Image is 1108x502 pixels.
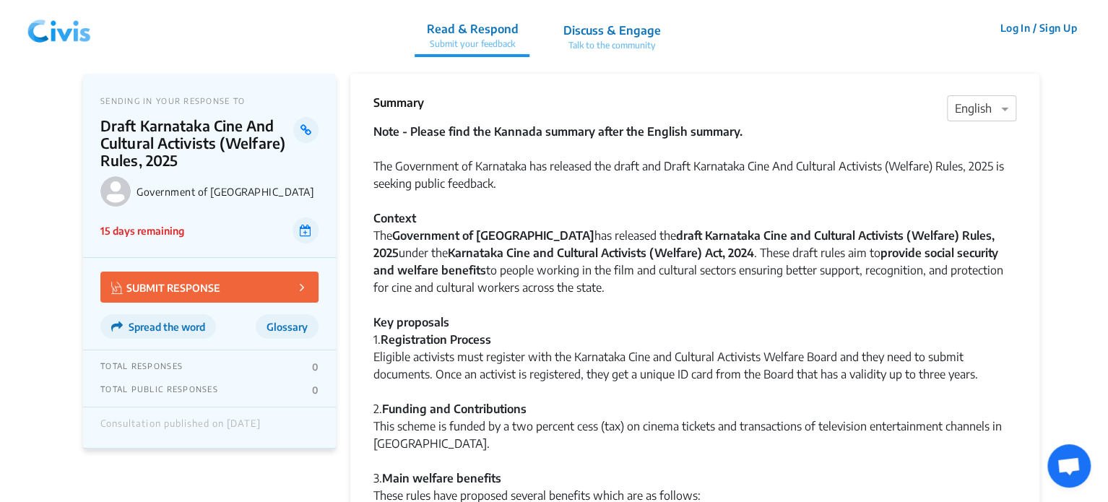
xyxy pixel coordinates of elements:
[373,211,416,225] strong: Context
[312,384,319,396] p: 0
[22,7,97,50] img: navlogo.png
[373,417,1016,452] div: This scheme is funded by a two percent cess (tax) on cinema tickets and transactions of televisio...
[990,17,1086,39] button: Log In / Sign Up
[100,176,131,207] img: Government of Karnataka logo
[129,321,205,333] span: Spread the word
[373,348,1016,383] div: Eligible activists must register with the Karnataka Cine and Cultural Activists Welfare Board and...
[426,38,518,51] p: Submit your feedback
[382,402,527,416] strong: Funding and Contributions
[382,471,501,485] strong: Main welfare benefits
[100,117,293,169] p: Draft Karnataka Cine And Cultural Activists (Welfare) Rules, 2025
[373,315,449,329] strong: Key proposals
[100,272,319,303] button: SUBMIT RESPONSE
[373,123,1016,331] div: The Government of Karnataka has released the draft and Draft Karnataka Cine And Cultural Activist...
[100,418,261,437] div: Consultation published on [DATE]
[111,279,220,295] p: SUBMIT RESPONSE
[267,321,308,333] span: Glossary
[1047,444,1091,488] div: Open chat
[100,361,183,373] p: TOTAL RESPONSES
[312,361,319,373] p: 0
[448,246,754,260] strong: Karnataka Cine and Cultural Activists (Welfare) Act, 2024
[137,186,319,198] p: Government of [GEOGRAPHIC_DATA]
[373,228,995,260] strong: draft Karnataka Cine and Cultural Activists (Welfare) Rules, 2025
[373,400,1016,417] div: 2.
[100,384,218,396] p: TOTAL PUBLIC RESPONSES
[563,22,660,39] p: Discuss & Engage
[381,332,491,347] strong: Registration Process
[111,282,123,294] img: Vector.jpg
[100,314,216,339] button: Spread the word
[392,228,594,243] strong: Government of [GEOGRAPHIC_DATA]
[373,331,1016,348] div: 1.
[426,20,518,38] p: Read & Respond
[373,94,424,111] p: Summary
[563,39,660,52] p: Talk to the community
[373,124,743,139] strong: Note - Please find the Kannada summary after the English summary.
[100,223,184,238] p: 15 days remaining
[100,96,319,105] p: SENDING IN YOUR RESPONSE TO
[256,314,319,339] button: Glossary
